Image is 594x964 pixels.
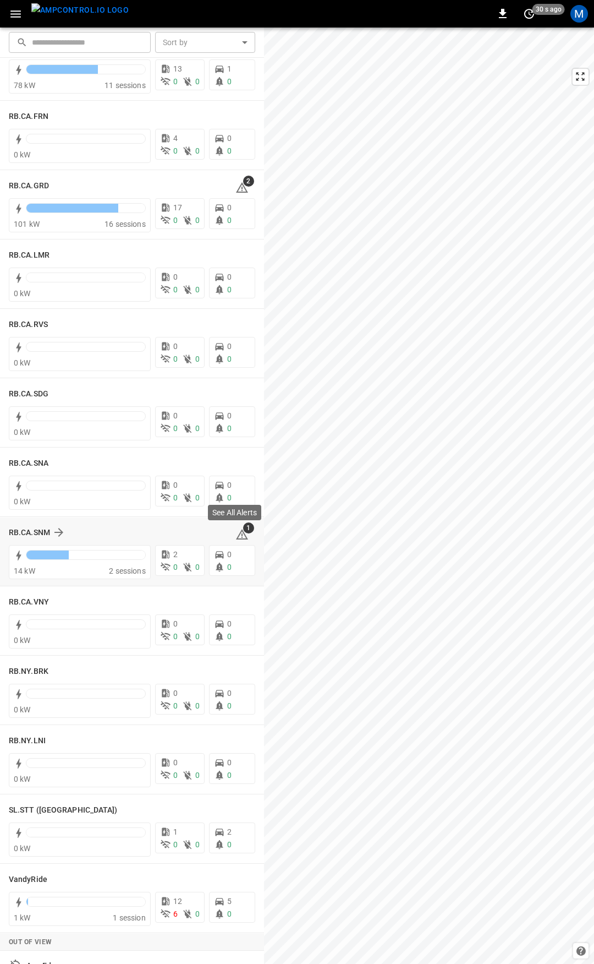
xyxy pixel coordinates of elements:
[264,28,594,964] canvas: Map
[14,705,31,714] span: 0 kW
[173,203,182,212] span: 17
[31,3,129,17] img: ampcontrol.io logo
[14,220,40,228] span: 101 kW
[227,563,232,571] span: 0
[9,111,48,123] h6: RB.CA.FRN
[173,897,182,906] span: 12
[173,146,178,155] span: 0
[227,909,232,918] span: 0
[173,77,178,86] span: 0
[227,216,232,225] span: 0
[14,150,31,159] span: 0 kW
[9,735,46,747] h6: RB.NY.LNI
[227,771,232,780] span: 0
[227,689,232,698] span: 0
[173,355,178,363] span: 0
[173,632,178,641] span: 0
[173,563,178,571] span: 0
[227,424,232,433] span: 0
[14,497,31,506] span: 0 kW
[173,216,178,225] span: 0
[14,81,35,90] span: 78 kW
[9,388,48,400] h6: RB.CA.SDG
[173,493,178,502] span: 0
[227,550,232,559] span: 0
[173,342,178,351] span: 0
[173,64,182,73] span: 13
[195,424,200,433] span: 0
[9,804,118,816] h6: SL.STT (Statesville)
[109,567,146,575] span: 2 sessions
[212,507,257,518] p: See All Alerts
[173,758,178,767] span: 0
[173,550,178,559] span: 2
[227,64,232,73] span: 1
[195,771,200,780] span: 0
[14,913,31,922] span: 1 kW
[173,619,178,628] span: 0
[227,342,232,351] span: 0
[173,134,178,143] span: 4
[9,596,49,608] h6: RB.CA.VNY
[173,840,178,849] span: 0
[173,273,178,281] span: 0
[14,775,31,783] span: 0 kW
[173,411,178,420] span: 0
[227,619,232,628] span: 0
[243,176,254,187] span: 2
[14,289,31,298] span: 0 kW
[173,285,178,294] span: 0
[227,758,232,767] span: 0
[195,146,200,155] span: 0
[227,146,232,155] span: 0
[195,632,200,641] span: 0
[227,411,232,420] span: 0
[173,771,178,780] span: 0
[520,5,538,23] button: set refresh interval
[9,874,47,886] h6: VandyRide
[9,249,50,262] h6: RB.CA.LMR
[14,844,31,853] span: 0 kW
[227,273,232,281] span: 0
[14,567,35,575] span: 14 kW
[227,827,232,836] span: 2
[195,216,200,225] span: 0
[227,203,232,212] span: 0
[9,666,48,678] h6: RB.NY.BRK
[14,636,31,645] span: 0 kW
[227,632,232,641] span: 0
[227,701,232,710] span: 0
[173,909,178,918] span: 6
[227,897,232,906] span: 5
[195,701,200,710] span: 0
[173,827,178,836] span: 1
[195,285,200,294] span: 0
[195,77,200,86] span: 0
[227,77,232,86] span: 0
[173,424,178,433] span: 0
[227,840,232,849] span: 0
[243,522,254,533] span: 1
[195,909,200,918] span: 0
[173,481,178,489] span: 0
[113,913,145,922] span: 1 session
[227,481,232,489] span: 0
[105,220,146,228] span: 16 sessions
[227,134,232,143] span: 0
[9,458,48,470] h6: RB.CA.SNA
[9,180,49,192] h6: RB.CA.GRD
[173,701,178,710] span: 0
[195,563,200,571] span: 0
[14,358,31,367] span: 0 kW
[173,689,178,698] span: 0
[532,4,565,15] span: 30 s ago
[105,81,146,90] span: 11 sessions
[195,355,200,363] span: 0
[14,428,31,437] span: 0 kW
[570,5,588,23] div: profile-icon
[227,493,232,502] span: 0
[9,527,50,539] h6: RB.CA.SNM
[9,319,48,331] h6: RB.CA.RVS
[9,938,52,946] strong: Out of View
[195,840,200,849] span: 0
